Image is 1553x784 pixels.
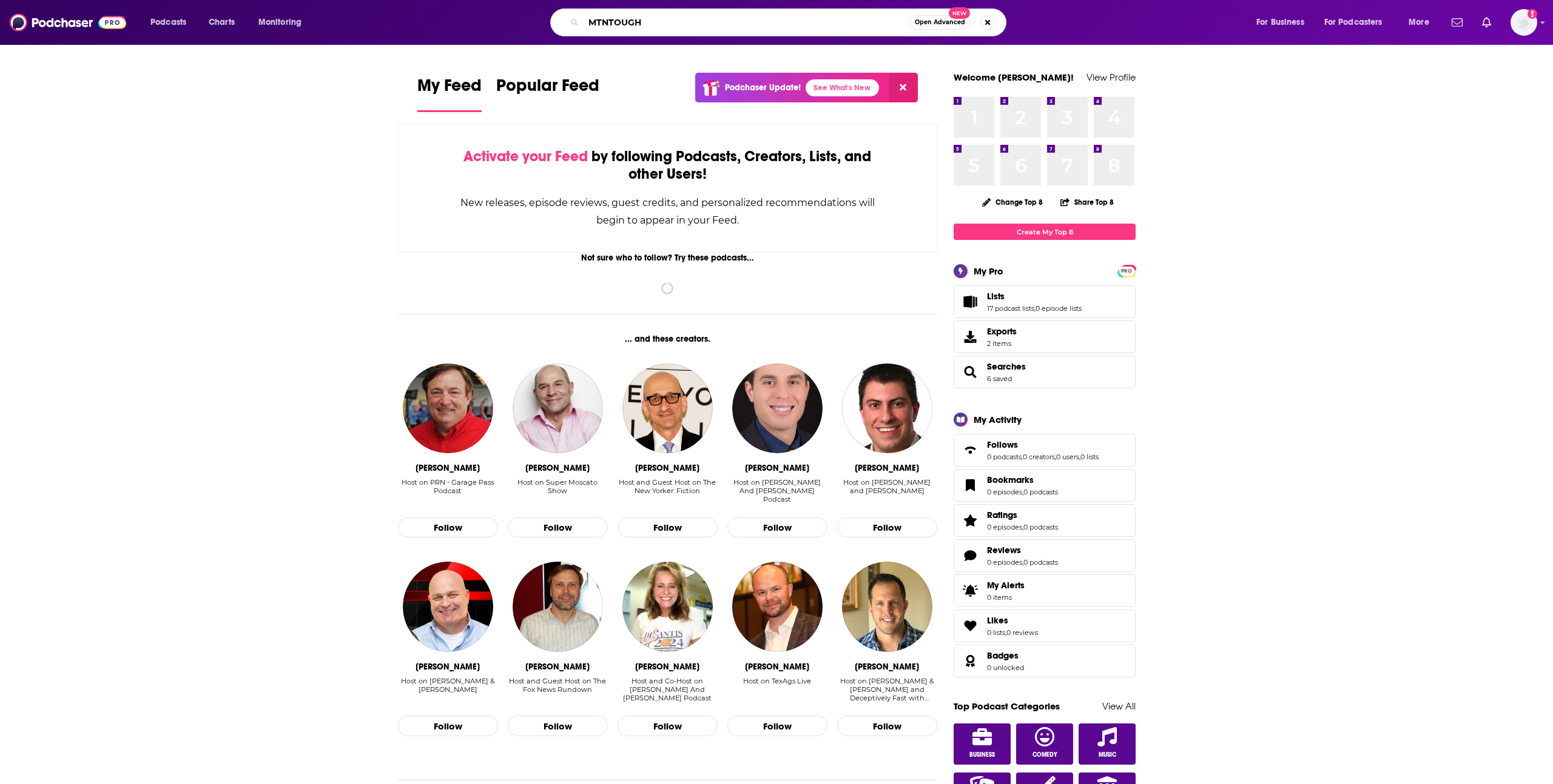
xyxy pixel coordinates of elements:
[842,364,932,453] img: Carmen DeFalco
[1005,628,1006,637] span: ,
[974,414,1022,425] div: My Activity
[513,364,602,453] img: Vincent Moscato
[987,291,1005,302] span: Lists
[1528,9,1537,19] svg: Email not verified
[618,677,718,702] div: Host and Co-Host on [PERSON_NAME] And [PERSON_NAME] Podcast
[987,339,1017,348] span: 2 items
[398,478,498,495] div: Host on PRN - Garage Pass Podcast
[459,148,876,183] div: by following Podcasts, Creators, Lists, and other Users!
[1511,9,1537,36] span: Logged in as EllaRoseMurphy
[622,364,712,453] img: Brian Lehrer
[987,615,1008,626] span: Likes
[1099,751,1116,759] span: Music
[837,478,937,495] div: Host on [PERSON_NAME] and [PERSON_NAME]
[258,14,302,31] span: Monitoring
[987,304,1034,313] a: 17 podcast lists
[909,15,971,30] button: Open AdvancedNew
[987,326,1017,337] span: Exports
[562,8,1018,36] div: Search podcasts, credits, & more...
[987,474,1058,485] a: Bookmarks
[954,71,1074,83] a: Welcome [PERSON_NAME]!
[1060,190,1114,214] button: Share Top 8
[987,439,1018,450] span: Follows
[987,558,1022,566] a: 0 episodes
[508,517,608,538] button: Follow
[398,716,498,736] button: Follow
[958,617,982,634] a: Likes
[987,523,1022,531] a: 0 episodes
[618,478,718,495] div: Host and Guest Host on The New Yorker: Fiction
[398,478,498,504] div: Host on PRN - Garage Pass Podcast
[954,700,1060,712] a: Top Podcast Categories
[958,547,982,564] a: Reviews
[417,75,482,112] a: My Feed
[987,545,1021,556] span: Reviews
[727,716,827,736] button: Follow
[403,364,493,453] img: Mark Garrow
[987,545,1058,556] a: Reviews
[987,474,1034,485] span: Bookmarks
[954,321,1136,353] a: Exports
[10,11,126,34] img: Podchaser - Follow, Share and Rate Podcasts
[987,580,1025,591] span: My Alerts
[417,75,482,103] span: My Feed
[618,677,718,703] div: Host and Co-Host on Kendall And Casey Podcast
[954,610,1136,642] span: Likes
[954,539,1136,572] span: Reviews
[958,653,982,669] a: Badges
[1248,13,1319,32] button: open menu
[1036,304,1082,313] a: 0 episode lists
[954,356,1136,388] span: Searches
[954,285,1136,318] span: Lists
[806,79,879,96] a: See What's New
[1023,523,1058,531] a: 0 podcasts
[837,716,937,736] button: Follow
[398,677,498,703] div: Host on Payne & Pendergast
[1447,12,1467,33] a: Show notifications dropdown
[954,434,1136,467] span: Follows
[1102,700,1136,712] a: View All
[987,510,1017,520] span: Ratings
[958,582,982,599] span: My Alerts
[1256,14,1304,31] span: For Business
[743,677,811,685] div: Host on TexAgs Live
[1022,488,1023,496] span: ,
[403,562,493,651] a: Sean Pendergast
[949,7,971,19] span: New
[958,364,982,380] a: Searches
[1119,267,1134,276] span: PRO
[250,13,317,32] button: open menu
[1079,723,1136,765] a: Music
[513,562,602,651] img: Dave Anthony
[508,478,608,495] div: Host on Super Moscato Show
[1316,13,1400,32] button: open menu
[209,14,235,31] span: Charts
[954,224,1136,240] a: Create My Top 8
[1080,453,1099,461] a: 0 lists
[618,478,718,504] div: Host and Guest Host on The New Yorker: Fiction
[1034,304,1036,313] span: ,
[954,574,1136,607] a: My Alerts
[987,593,1025,602] span: 0 items
[1055,453,1056,461] span: ,
[398,334,937,344] div: ... and these creators.
[958,442,982,459] a: Follows
[1006,628,1038,637] a: 0 reviews
[954,723,1011,765] a: Business
[398,253,937,263] div: Not sure who to follow? Try these podcasts...
[508,716,608,736] button: Follow
[837,478,937,504] div: Host on Carmen and Jurko
[837,517,937,538] button: Follow
[727,478,827,503] div: Host on [PERSON_NAME] And [PERSON_NAME] Podcast
[508,478,608,504] div: Host on Super Moscato Show
[1324,14,1383,31] span: For Podcasters
[987,361,1026,372] span: Searches
[842,562,932,651] img: Seth C. Payne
